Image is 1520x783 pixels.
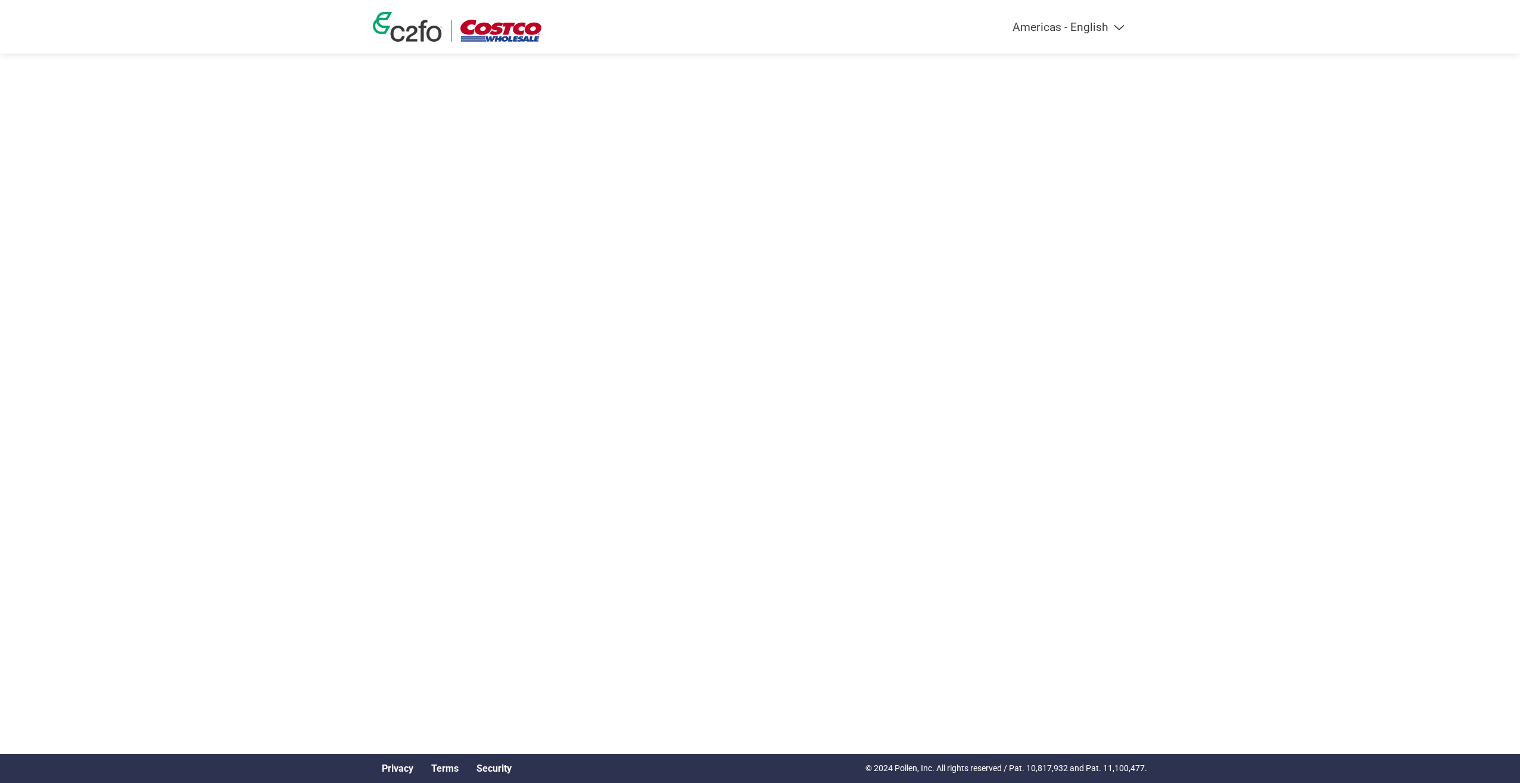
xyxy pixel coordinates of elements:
a: Security [476,763,512,774]
a: Privacy [382,763,413,774]
a: Terms [431,763,459,774]
img: c2fo logo [373,12,442,42]
p: © 2024 Pollen, Inc. All rights reserved / Pat. 10,817,932 and Pat. 11,100,477. [865,762,1147,775]
img: Costco [460,20,541,42]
